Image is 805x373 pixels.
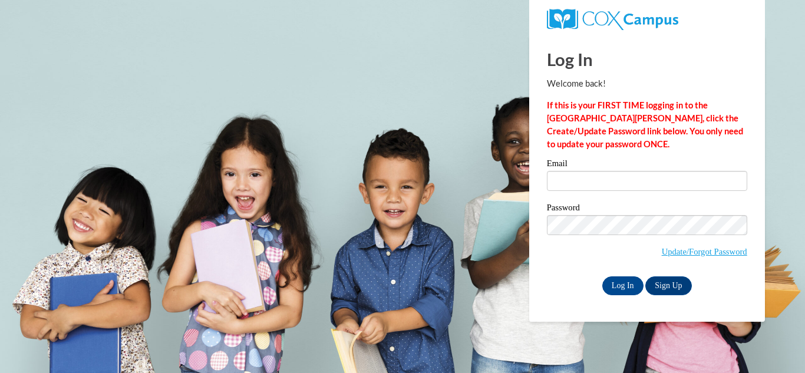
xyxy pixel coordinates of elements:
[547,47,747,71] h1: Log In
[547,9,678,30] img: COX Campus
[547,100,743,149] strong: If this is your FIRST TIME logging in to the [GEOGRAPHIC_DATA][PERSON_NAME], click the Create/Upd...
[645,276,691,295] a: Sign Up
[547,203,747,215] label: Password
[547,77,747,90] p: Welcome back!
[662,247,747,256] a: Update/Forgot Password
[547,14,678,24] a: COX Campus
[547,159,747,171] label: Email
[602,276,644,295] input: Log In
